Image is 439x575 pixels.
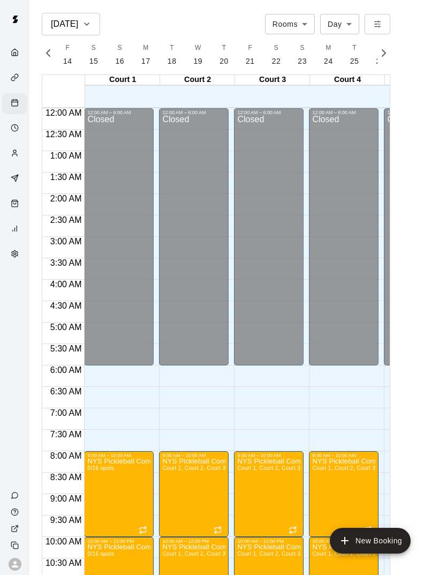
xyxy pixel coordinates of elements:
[237,539,300,544] div: 10:00 AM – 12:00 PM
[289,526,297,534] span: Recurring event
[141,56,150,67] p: 17
[272,56,281,67] p: 22
[48,173,85,182] span: 1:30 AM
[222,43,226,54] span: T
[115,56,124,67] p: 16
[330,528,411,554] button: add
[87,551,113,557] span: 0/16 spots filled
[312,551,397,557] span: Court 1, Court 2, Court 3, Court 4
[48,237,85,246] span: 3:00 AM
[89,56,99,67] p: 15
[234,108,304,365] div: 12:00 AM – 6:00 AM: Closed
[84,451,154,537] div: 8:00 AM – 10:00 AM: NYS Pickleball Community Adult League (Beginners)
[237,465,322,471] span: Court 1, Court 2, Court 3, Court 4
[214,526,222,534] span: Recurring event
[310,75,385,85] div: Court 4
[48,151,85,160] span: 1:00 AM
[162,115,225,369] div: Closed
[195,43,201,54] span: W
[160,75,235,85] div: Court 2
[2,537,29,554] div: Copy public page link
[51,17,78,32] h6: [DATE]
[350,56,359,67] p: 25
[84,108,154,365] div: 12:00 AM – 6:00 AM: Closed
[342,40,368,70] button: T25
[300,43,304,54] span: S
[43,537,85,546] span: 10:00 AM
[237,110,300,115] div: 12:00 AM – 6:00 AM
[48,408,85,417] span: 7:00 AM
[162,465,247,471] span: Court 1, Court 2, Court 3, Court 4
[312,465,397,471] span: Court 1, Court 2, Court 3, Court 4
[133,40,159,70] button: M17
[143,43,148,54] span: M
[48,344,85,353] span: 5:30 AM
[248,43,252,54] span: F
[87,115,150,369] div: Closed
[265,14,315,34] div: Rooms
[274,43,278,54] span: S
[48,215,85,225] span: 2:30 AM
[2,487,29,504] a: Contact Us
[162,539,225,544] div: 10:00 AM – 12:00 PM
[312,453,375,458] div: 8:00 AM – 10:00 AM
[185,40,211,70] button: W19
[87,453,150,458] div: 8:00 AM – 10:00 AM
[48,473,85,482] span: 8:30 AM
[43,108,85,117] span: 12:00 AM
[263,40,290,70] button: S22
[237,40,263,70] button: F21
[65,43,70,54] span: F
[312,539,375,544] div: 10:00 AM – 12:00 PM
[48,430,85,439] span: 7:30 AM
[235,75,310,85] div: Court 3
[48,280,85,289] span: 4:00 AM
[364,526,372,534] span: Recurring event
[48,516,85,525] span: 9:30 AM
[48,365,85,375] span: 6:00 AM
[211,40,237,70] button: T20
[312,110,375,115] div: 12:00 AM – 6:00 AM
[237,453,300,458] div: 8:00 AM – 10:00 AM
[237,551,322,557] span: Court 1, Court 2, Court 3, Court 4
[159,451,229,537] div: 8:00 AM – 10:00 AM: NYS Pickleball Community Adult League (Beginners)
[107,40,133,70] button: S16
[162,110,225,115] div: 12:00 AM – 6:00 AM
[87,539,150,544] div: 10:00 AM – 12:00 PM
[4,9,26,30] img: Swift logo
[48,323,85,332] span: 5:00 AM
[2,520,29,537] a: View public page
[85,75,160,85] div: Court 1
[162,551,247,557] span: Court 1, Court 2, Court 3, Court 4
[48,301,85,310] span: 4:30 AM
[376,56,385,67] p: 26
[55,40,81,70] button: F14
[159,40,185,70] button: T18
[309,451,379,537] div: 8:00 AM – 10:00 AM: NYS Pickleball Community Adult League (Beginners)
[234,451,304,537] div: 8:00 AM – 10:00 AM: NYS Pickleball Community Adult League (Beginners)
[326,43,331,54] span: M
[42,13,100,35] button: [DATE]
[168,56,177,67] p: 18
[298,56,307,67] p: 23
[87,110,150,115] div: 12:00 AM – 6:00 AM
[219,56,229,67] p: 20
[367,40,393,70] button: 26
[81,40,107,70] button: S15
[2,504,29,520] a: Visit help center
[118,43,122,54] span: S
[320,14,359,34] div: Day
[48,387,85,396] span: 6:30 AM
[92,43,96,54] span: S
[162,453,225,458] div: 8:00 AM – 10:00 AM
[309,108,379,365] div: 12:00 AM – 6:00 AM: Closed
[48,494,85,503] span: 9:00 AM
[289,40,315,70] button: S23
[352,43,357,54] span: T
[315,40,342,70] button: M24
[170,43,174,54] span: T
[246,56,255,67] p: 21
[159,108,229,365] div: 12:00 AM – 6:00 AM: Closed
[63,56,72,67] p: 14
[48,194,85,203] span: 2:00 AM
